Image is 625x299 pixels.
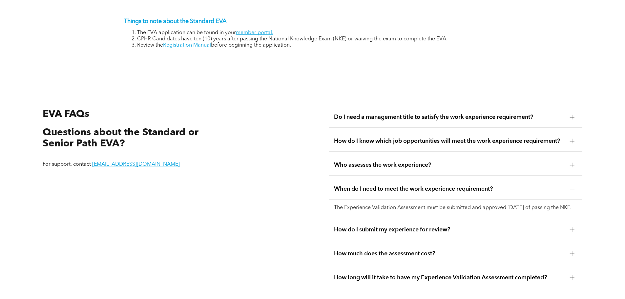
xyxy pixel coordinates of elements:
span: How do I submit my experience for review? [334,226,565,233]
span: Do I need a management title to satisfy the work experience requirement? [334,114,565,121]
a: Registration Manual [163,43,211,48]
span: When do I need to meet the work experience requirement? [334,185,565,193]
span: EVA FAQs [43,109,89,119]
span: How much does the assessment cost? [334,250,565,257]
p: Things to note about the Standard EVA [124,18,501,25]
a: member portal. [236,30,273,35]
span: How do I know which job opportunities will meet the work experience requirement? [334,138,565,145]
a: [EMAIL_ADDRESS][DOMAIN_NAME] [92,162,180,167]
span: For support, contact [43,162,91,167]
span: Who assesses the work experience? [334,161,565,169]
li: The EVA application can be found in your [137,30,501,36]
span: Questions about the Standard or Senior Path EVA? [43,128,198,149]
span: How long will it take to have my Experience Validation Assessment completed? [334,274,565,281]
li: CPHR Candidates have ten (10) years after passing the National Knowledge Exam (NKE) or waiving th... [137,36,501,42]
li: Review the before beginning the application. [137,42,501,49]
p: The Experience Validation Assessment must be submitted and approved [DATE] of passing the NKE. [334,205,577,211]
